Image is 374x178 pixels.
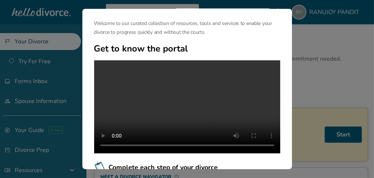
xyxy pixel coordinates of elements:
h2: Get to know the portal [94,43,280,54]
img: Complete each step of your divorce [94,161,106,173]
span: Complete each step of your divorce [109,163,218,172]
iframe: Chat Widget [337,143,374,178]
p: Welcome to our curated collection of resources, tools and services to enable your divorce to prog... [94,19,280,37]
